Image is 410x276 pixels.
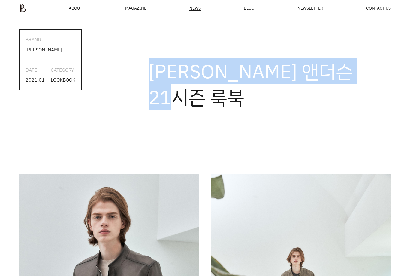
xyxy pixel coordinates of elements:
a: NEWS [189,6,201,10]
a: NEWSLETTER [297,6,323,10]
a: CONTACT US [366,6,391,10]
div: [PERSON_NAME] [26,46,62,54]
a: BLOG [244,6,255,10]
div: LOOKBOOK [51,76,75,84]
div: BRAND [26,36,62,43]
img: ba379d5522eb3.png [19,4,26,12]
div: 2021.01 [26,76,45,84]
div: CATEGORY [51,66,75,74]
div: DATE [26,66,45,74]
a: ABOUT [69,6,82,10]
div: MAGAZINE [125,6,146,10]
h2: [PERSON_NAME] 앤더슨 21시즌 룩북 [137,10,410,154]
